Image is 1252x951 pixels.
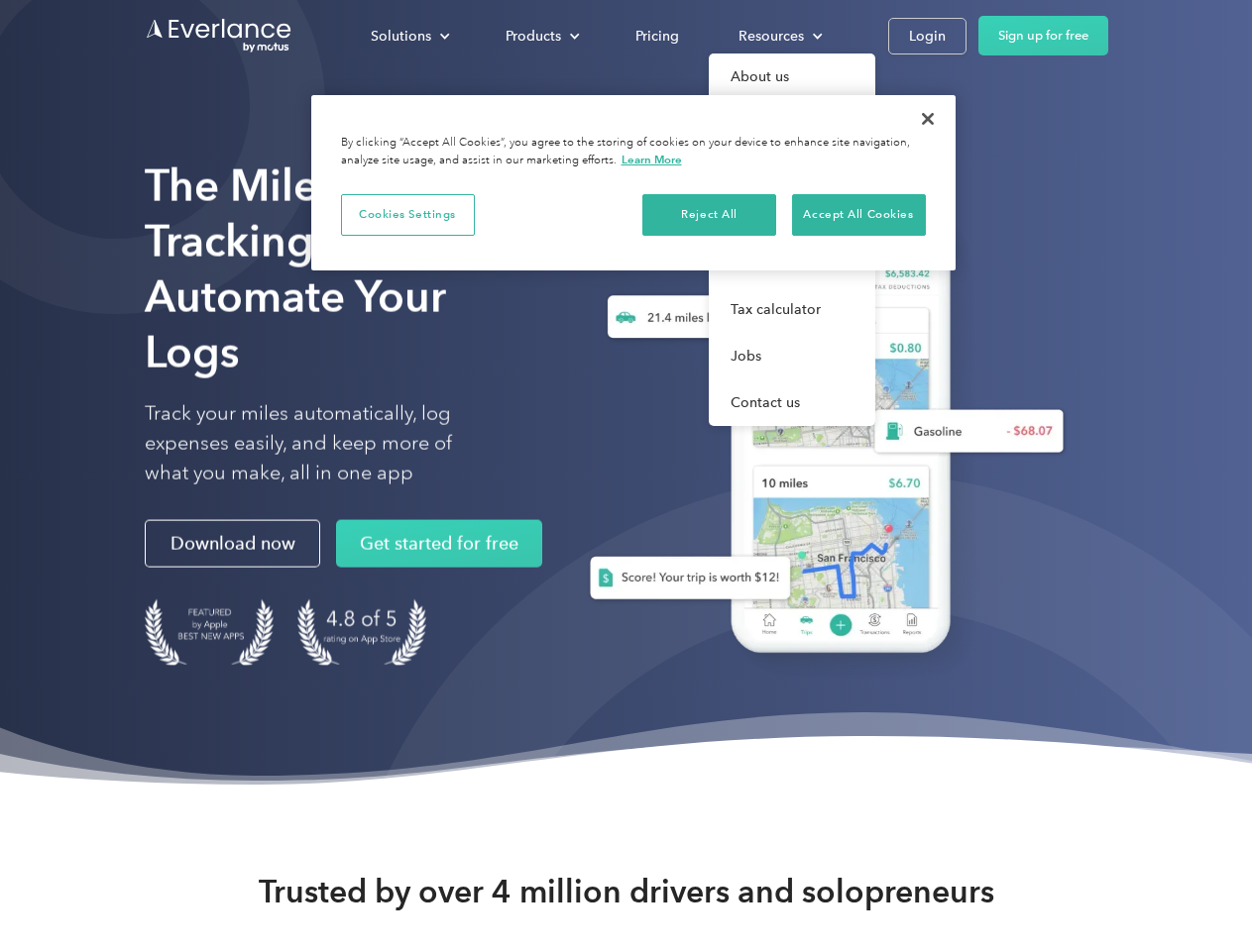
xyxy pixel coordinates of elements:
[909,24,946,49] div: Login
[709,53,875,426] nav: Resources
[719,19,839,53] div: Resources
[311,95,956,270] div: Cookie banner
[145,17,293,54] a: Go to homepage
[792,194,926,236] button: Accept All Cookies
[709,379,875,426] a: Contact us
[709,286,875,333] a: Tax calculator
[506,24,561,49] div: Products
[978,16,1108,55] a: Sign up for free
[336,520,542,568] a: Get started for free
[558,188,1080,683] img: Everlance, mileage tracker app, expense tracking app
[311,95,956,270] div: Privacy
[341,194,475,236] button: Cookies Settings
[371,24,431,49] div: Solutions
[145,599,274,666] img: Badge for Featured by Apple Best New Apps
[486,19,596,53] div: Products
[297,599,426,666] img: 4.9 out of 5 stars on the app store
[642,194,776,236] button: Reject All
[622,153,682,166] a: More information about your privacy, opens in a new tab
[145,399,499,488] p: Track your miles automatically, log expenses easily, and keep more of what you make, all in one app
[709,53,875,100] a: About us
[145,520,320,568] a: Download now
[709,333,875,379] a: Jobs
[351,19,466,53] div: Solutions
[259,872,994,911] strong: Trusted by over 4 million drivers and solopreneurs
[739,24,804,49] div: Resources
[616,19,699,53] a: Pricing
[888,18,967,54] a: Login
[635,24,679,49] div: Pricing
[906,97,950,141] button: Close
[341,135,926,169] div: By clicking “Accept All Cookies”, you agree to the storing of cookies on your device to enhance s...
